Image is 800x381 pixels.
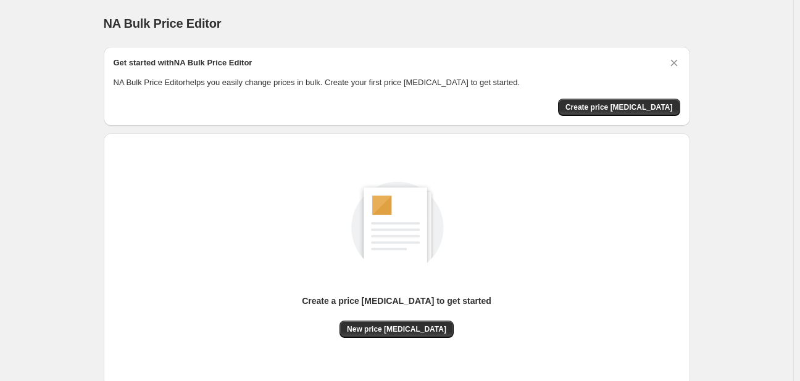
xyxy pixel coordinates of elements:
[668,57,680,69] button: Dismiss card
[565,102,673,112] span: Create price [MEDICAL_DATA]
[340,321,454,338] button: New price [MEDICAL_DATA]
[302,295,491,307] p: Create a price [MEDICAL_DATA] to get started
[114,57,252,69] h2: Get started with NA Bulk Price Editor
[347,324,446,334] span: New price [MEDICAL_DATA]
[114,76,680,89] p: NA Bulk Price Editor helps you easily change prices in bulk. Create your first price [MEDICAL_DAT...
[104,17,222,30] span: NA Bulk Price Editor
[558,99,680,116] button: Create price change job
